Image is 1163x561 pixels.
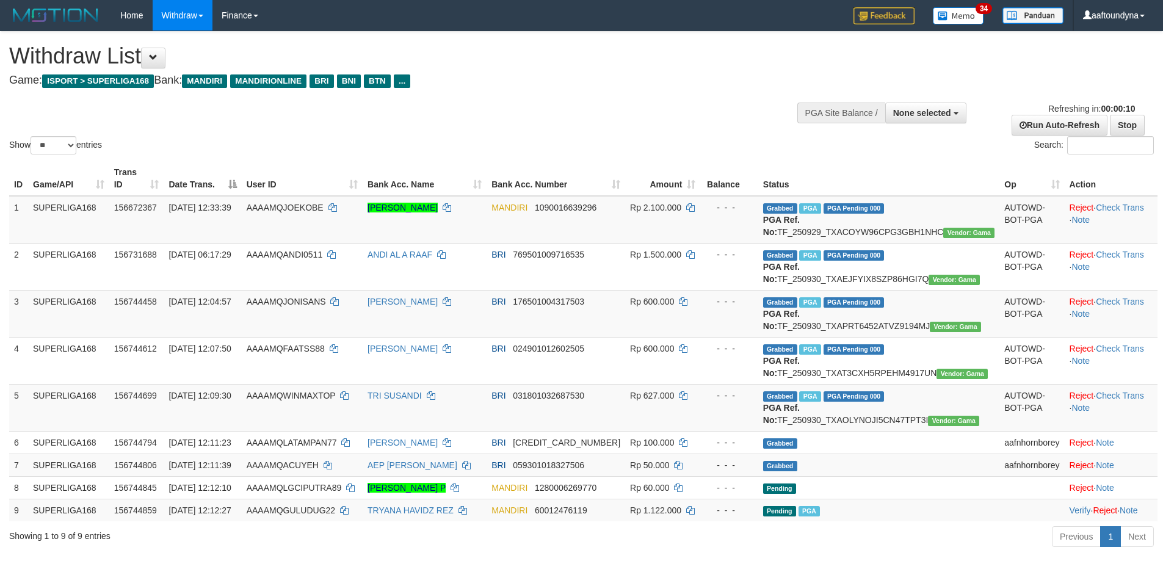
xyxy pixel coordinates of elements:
[28,243,109,290] td: SUPERLIGA168
[337,74,361,88] span: BNI
[9,384,28,431] td: 5
[1070,505,1091,515] a: Verify
[799,203,821,214] span: Marked by aafsengchandara
[1070,483,1094,493] a: Reject
[763,403,800,425] b: PGA Ref. No:
[763,215,800,237] b: PGA Ref. No:
[182,74,227,88] span: MANDIRI
[9,337,28,384] td: 4
[999,196,1064,244] td: AUTOWD-BOT-PGA
[705,436,753,449] div: - - -
[114,344,157,353] span: 156744612
[1100,526,1121,547] a: 1
[487,161,625,196] th: Bank Acc. Number: activate to sort column ascending
[1070,344,1094,353] a: Reject
[1071,356,1090,366] a: Note
[491,505,527,515] span: MANDIRI
[1065,499,1158,521] td: · ·
[1065,476,1158,499] td: ·
[1065,161,1158,196] th: Action
[1071,262,1090,272] a: Note
[168,203,231,212] span: [DATE] 12:33:39
[1120,505,1138,515] a: Note
[928,416,979,426] span: Vendor URL: https://trx31.1velocity.biz
[513,438,620,447] span: Copy 362801050501538 to clipboard
[1002,7,1063,24] img: panduan.png
[9,136,102,154] label: Show entries
[700,161,758,196] th: Balance
[893,108,951,118] span: None selected
[943,228,995,238] span: Vendor URL: https://trx31.1velocity.biz
[368,505,454,515] a: TRYANA HAVIDZ REZ
[763,461,797,471] span: Grabbed
[28,454,109,476] td: SUPERLIGA168
[1034,136,1154,154] label: Search:
[363,161,487,196] th: Bank Acc. Name: activate to sort column ascending
[247,483,342,493] span: AAAAMQLGCIPUTRA89
[9,161,28,196] th: ID
[1070,460,1094,470] a: Reject
[758,337,999,384] td: TF_250930_TXAT3CXH5RPEHM4917UN
[1070,438,1094,447] a: Reject
[758,290,999,337] td: TF_250930_TXAPRT6452ATVZ9194MJ
[368,460,457,470] a: AEP [PERSON_NAME]
[247,505,335,515] span: AAAAMQGULUDUG22
[999,290,1064,337] td: AUTOWD-BOT-PGA
[535,203,596,212] span: Copy 1090016639296 to clipboard
[114,203,157,212] span: 156672367
[230,74,306,88] span: MANDIRIONLINE
[630,250,681,259] span: Rp 1.500.000
[9,74,763,87] h4: Game: Bank:
[368,250,432,259] a: ANDI AL A RAAF
[9,454,28,476] td: 7
[630,483,670,493] span: Rp 60.000
[999,337,1064,384] td: AUTOWD-BOT-PGA
[705,504,753,516] div: - - -
[1067,136,1154,154] input: Search:
[368,344,438,353] a: [PERSON_NAME]
[1096,203,1144,212] a: Check Trans
[1048,104,1135,114] span: Refreshing in:
[824,344,885,355] span: PGA Pending
[247,250,323,259] span: AAAAMQANDI0511
[247,203,324,212] span: AAAAMQJOEKOBE
[763,506,796,516] span: Pending
[168,483,231,493] span: [DATE] 12:12:10
[1065,454,1158,476] td: ·
[513,344,584,353] span: Copy 024901012602505 to clipboard
[114,483,157,493] span: 156744845
[491,460,505,470] span: BRI
[513,460,584,470] span: Copy 059301018327506 to clipboard
[799,297,821,308] span: Marked by aafheankoy
[999,243,1064,290] td: AUTOWD-BOT-PGA
[799,250,821,261] span: Marked by aafromsomean
[1052,526,1101,547] a: Previous
[114,460,157,470] span: 156744806
[168,344,231,353] span: [DATE] 12:07:50
[168,250,231,259] span: [DATE] 06:17:29
[368,391,422,400] a: TRI SUSANDI
[630,505,681,515] span: Rp 1.122.000
[705,342,753,355] div: - - -
[247,438,337,447] span: AAAAMQLATAMPAN77
[630,438,674,447] span: Rp 100.000
[114,391,157,400] span: 156744699
[824,297,885,308] span: PGA Pending
[42,74,154,88] span: ISPORT > SUPERLIGA168
[491,297,505,306] span: BRI
[9,431,28,454] td: 6
[758,161,999,196] th: Status
[310,74,333,88] span: BRI
[705,459,753,471] div: - - -
[31,136,76,154] select: Showentries
[763,297,797,308] span: Grabbed
[758,196,999,244] td: TF_250929_TXACOYW96CPG3GBH1NHC
[999,161,1064,196] th: Op: activate to sort column ascending
[28,161,109,196] th: Game/API: activate to sort column ascending
[930,322,981,332] span: Vendor URL: https://trx31.1velocity.biz
[368,297,438,306] a: [PERSON_NAME]
[9,476,28,499] td: 8
[1110,115,1145,136] a: Stop
[630,391,674,400] span: Rp 627.000
[28,476,109,499] td: SUPERLIGA168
